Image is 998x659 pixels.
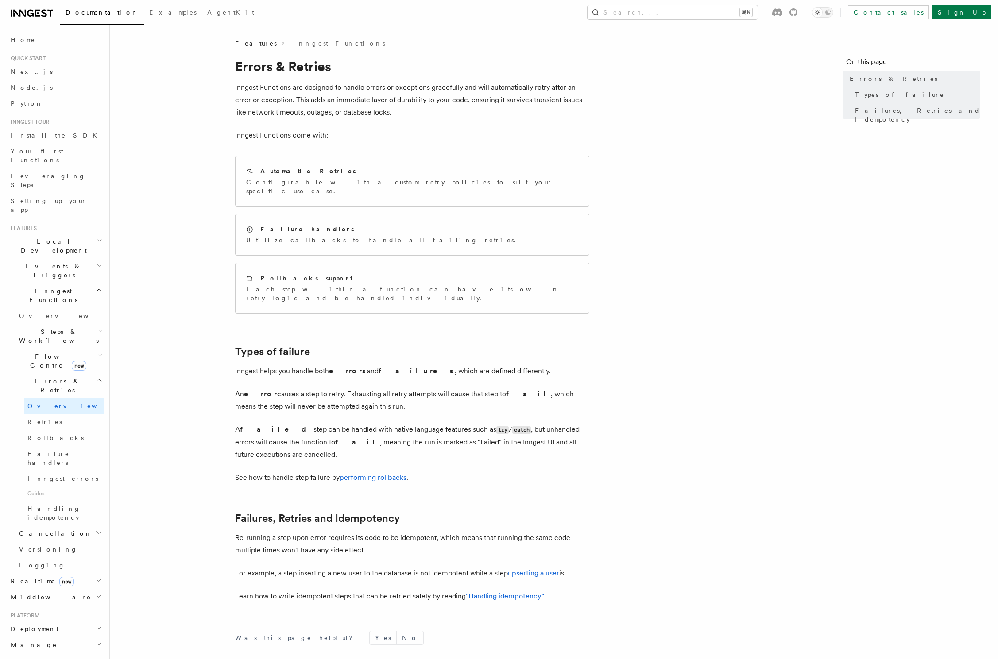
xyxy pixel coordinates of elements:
[15,349,104,373] button: Flow Controlnew
[850,74,937,83] span: Errors & Retries
[496,426,509,434] code: try
[7,32,104,48] a: Home
[260,225,354,234] h2: Failure handlers
[15,308,104,324] a: Overview
[15,529,92,538] span: Cancellation
[7,119,50,126] span: Inngest tour
[235,633,359,642] p: Was this page helpful?
[235,129,589,142] p: Inngest Functions come with:
[851,87,980,103] a: Types of failure
[235,567,589,579] p: For example, a step inserting a new user to the database is not idempotent while a step is.
[397,631,423,644] button: No
[24,398,104,414] a: Overview
[15,327,99,345] span: Steps & Workflows
[11,100,43,107] span: Python
[11,35,35,44] span: Home
[7,577,74,586] span: Realtime
[60,3,144,25] a: Documentation
[7,168,104,193] a: Leveraging Steps
[15,373,104,398] button: Errors & Retries
[235,590,589,602] p: Learn how to write idempotent steps that can be retried safely by reading .
[24,487,104,501] span: Guides
[812,7,833,18] button: Toggle dark mode
[24,446,104,471] a: Failure handlers
[235,471,589,484] p: See how to handle step failure by .
[7,55,46,62] span: Quick start
[235,39,277,48] span: Features
[27,402,119,410] span: Overview
[149,9,197,16] span: Examples
[7,612,40,619] span: Platform
[11,68,53,75] span: Next.js
[11,132,102,139] span: Install the SDK
[235,214,589,256] a: Failure handlersUtilize callbacks to handle all failing retries.
[19,546,77,553] span: Versioning
[335,438,380,446] strong: fail
[260,167,356,176] h2: Automatic Retries
[7,127,104,143] a: Install the SDK
[7,193,104,218] a: Setting up your app
[246,236,521,245] p: Utilize callbacks to handle all failing retries.
[848,5,929,19] a: Contact sales
[7,625,58,633] span: Deployment
[24,471,104,487] a: Inngest errors
[7,64,104,80] a: Next.js
[506,390,551,398] strong: fail
[235,423,589,461] p: A step can be handled with native language features such as / , but unhandled errors will cause t...
[370,631,396,644] button: Yes
[7,308,104,573] div: Inngest Functions
[27,450,70,466] span: Failure handlers
[846,57,980,71] h4: On this page
[24,430,104,446] a: Rollbacks
[72,361,86,371] span: new
[588,5,758,19] button: Search...⌘K
[19,562,65,569] span: Logging
[27,475,98,482] span: Inngest errors
[202,3,259,24] a: AgentKit
[235,156,589,207] a: Automatic RetriesConfigurable with a custom retry policies to suit your specific use case.
[7,287,96,304] span: Inngest Functions
[11,197,87,213] span: Setting up your app
[466,592,544,600] a: "Handling idempotency"
[7,225,37,232] span: Features
[379,367,455,375] strong: failures
[24,501,104,525] a: Handling idempotency
[932,5,991,19] a: Sign Up
[19,312,110,319] span: Overview
[7,593,91,602] span: Middleware
[27,418,62,425] span: Retries
[508,569,559,577] a: upserting a user
[15,525,104,541] button: Cancellation
[7,258,104,283] button: Events & Triggers
[235,263,589,314] a: Rollbacks supportEach step within a function can have its own retry logic and be handled individu...
[235,81,589,119] p: Inngest Functions are designed to handle errors or exceptions gracefully and will automatically r...
[7,96,104,111] a: Python
[235,365,589,377] p: Inngest helps you handle both and , which are defined differently.
[11,172,85,188] span: Leveraging Steps
[289,39,385,48] a: Inngest Functions
[11,148,63,164] span: Your first Functions
[15,352,97,370] span: Flow Control
[7,80,104,96] a: Node.js
[855,90,944,99] span: Types of failure
[246,285,578,303] p: Each step within a function can have its own retry logic and be handled individually.
[246,178,578,195] p: Configurable with a custom retry policies to suit your specific use case.
[235,532,589,556] p: Re-running a step upon error requires its code to be idempotent, which means that running the sam...
[27,505,81,521] span: Handling idempotency
[235,345,310,358] a: Types of failure
[7,640,57,649] span: Manage
[7,589,104,605] button: Middleware
[740,8,752,17] kbd: ⌘K
[207,9,254,16] span: AgentKit
[846,71,980,87] a: Errors & Retries
[11,84,53,91] span: Node.js
[240,425,313,433] strong: failed
[260,274,352,283] h2: Rollbacks support
[329,367,367,375] strong: errors
[24,414,104,430] a: Retries
[235,388,589,413] p: An causes a step to retry. Exhausting all retry attempts will cause that step to , which means th...
[7,262,97,280] span: Events & Triggers
[244,390,277,398] strong: error
[851,103,980,127] a: Failures, Retries and Idempotency
[15,541,104,557] a: Versioning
